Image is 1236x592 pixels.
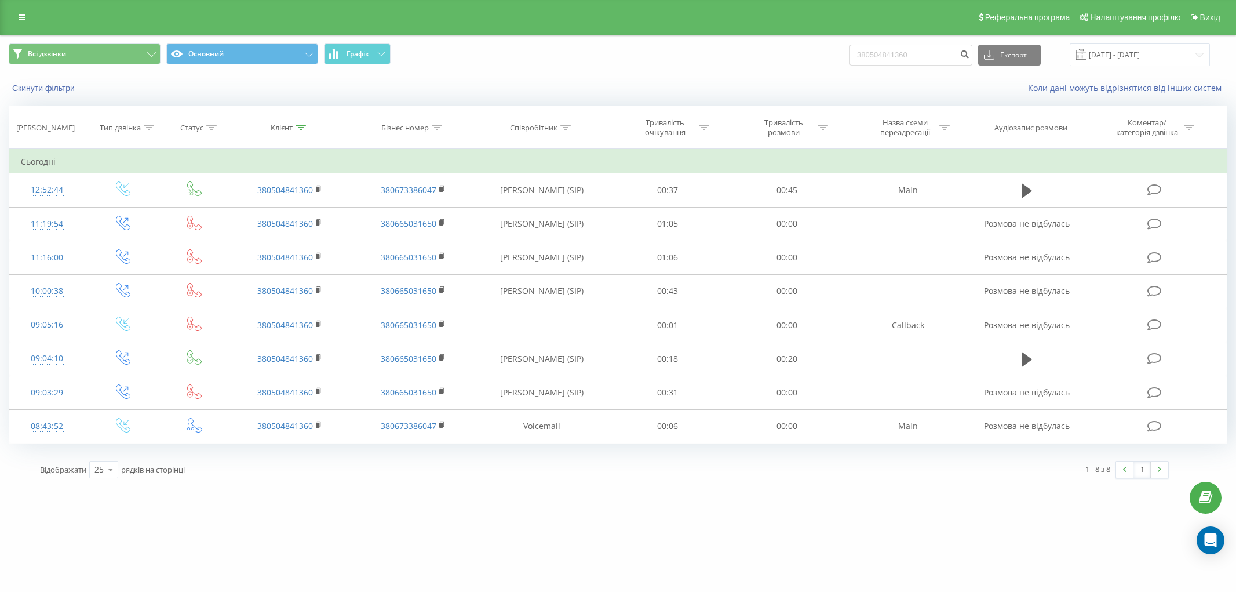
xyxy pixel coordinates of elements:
td: 00:00 [727,207,846,241]
span: Розмова не відбулась [984,420,1070,431]
div: Аудіозапис розмови [994,123,1067,133]
a: 380504841360 [257,319,313,330]
td: 00:01 [608,308,727,342]
a: 380665031650 [381,353,436,364]
div: [PERSON_NAME] [16,123,75,133]
a: 380504841360 [257,285,313,296]
span: Розмова не відбулась [984,252,1070,263]
td: [PERSON_NAME] (SIP) [475,274,608,308]
td: Callback [846,308,969,342]
button: Експорт [978,45,1041,66]
td: [PERSON_NAME] (SIP) [475,342,608,376]
td: 00:00 [727,409,846,443]
td: Main [846,173,969,207]
td: [PERSON_NAME] (SIP) [475,376,608,409]
div: Статус [180,123,203,133]
span: Реферальна програма [985,13,1070,22]
button: Основний [166,43,318,64]
a: 380665031650 [381,319,436,330]
button: Графік [324,43,391,64]
input: Пошук за номером [849,45,972,66]
a: 380665031650 [381,387,436,398]
td: 00:31 [608,376,727,409]
span: Всі дзвінки [28,49,66,59]
div: Співробітник [510,123,557,133]
td: 00:18 [608,342,727,376]
a: 380504841360 [257,387,313,398]
div: 09:04:10 [21,347,74,370]
span: Розмова не відбулась [984,285,1070,296]
span: Налаштування профілю [1090,13,1180,22]
a: 380504841360 [257,218,313,229]
td: Сьогодні [9,150,1227,173]
td: 01:06 [608,241,727,274]
div: Коментар/категорія дзвінка [1113,118,1181,137]
span: Відображати [40,464,86,475]
td: 00:37 [608,173,727,207]
button: Всі дзвінки [9,43,161,64]
td: 01:05 [608,207,727,241]
td: 00:00 [727,241,846,274]
a: 380504841360 [257,184,313,195]
a: 380665031650 [381,252,436,263]
span: Розмова не відбулась [984,319,1070,330]
td: 00:00 [727,376,846,409]
button: Скинути фільтри [9,83,81,93]
div: Тривалість очікування [634,118,696,137]
a: 380665031650 [381,218,436,229]
td: 00:00 [727,308,846,342]
div: 08:43:52 [21,415,74,438]
a: 380673386047 [381,184,436,195]
span: Графік [347,50,369,58]
a: 380504841360 [257,420,313,431]
div: 11:19:54 [21,213,74,235]
div: Тип дзвінка [100,123,141,133]
td: Main [846,409,969,443]
td: [PERSON_NAME] (SIP) [475,241,608,274]
div: 10:00:38 [21,280,74,303]
a: 1 [1133,462,1151,478]
td: 00:06 [608,409,727,443]
span: Вихід [1200,13,1220,22]
td: [PERSON_NAME] (SIP) [475,207,608,241]
div: Бізнес номер [381,123,429,133]
div: 09:03:29 [21,382,74,404]
div: 11:16:00 [21,246,74,269]
div: Клієнт [271,123,293,133]
span: Розмова не відбулась [984,387,1070,398]
span: рядків на сторінці [121,464,185,475]
td: 00:20 [727,342,846,376]
a: Коли дані можуть відрізнятися вiд інших систем [1028,82,1227,93]
div: 1 - 8 з 8 [1085,463,1110,475]
td: 00:45 [727,173,846,207]
a: 380665031650 [381,285,436,296]
td: 00:00 [727,274,846,308]
td: Voicemail [475,409,608,443]
a: 380504841360 [257,252,313,263]
a: 380504841360 [257,353,313,364]
td: 00:43 [608,274,727,308]
span: Розмова не відбулась [984,218,1070,229]
td: [PERSON_NAME] (SIP) [475,173,608,207]
div: 09:05:16 [21,314,74,336]
div: Тривалість розмови [753,118,815,137]
div: 12:52:44 [21,179,74,201]
div: Назва схеми переадресації [874,118,936,137]
div: 25 [94,464,104,475]
div: Open Intercom Messenger [1197,526,1224,554]
a: 380673386047 [381,420,436,431]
